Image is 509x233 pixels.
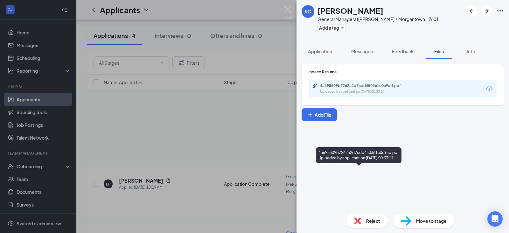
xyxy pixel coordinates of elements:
[496,7,504,15] svg: Ellipses
[416,217,447,224] span: Move to stage
[312,83,317,88] svg: Paperclip
[466,5,477,17] button: ArrowLeftNew
[305,8,311,15] div: RC
[317,24,346,31] button: PlusAdd a tag
[317,16,439,22] div: General Manager at [PERSON_NAME]'s Morgantown - 7601
[307,112,313,118] svg: Plus
[366,217,380,224] span: Reject
[481,5,492,17] button: ArrowRight
[485,85,493,92] svg: Download
[309,69,497,75] div: Indeed Resume
[312,83,415,94] a: Paperclip4a698509b7262a2d7cdd450361e0e9ad.pdfUploaded by applicant on [DATE] 00:33:17
[468,7,475,15] svg: ArrowLeftNew
[308,48,332,54] span: Application
[320,89,415,94] div: Uploaded by applicant on [DATE] 00:33:17
[351,48,373,54] span: Messages
[434,48,444,54] span: Files
[392,48,414,54] span: Feedback
[302,108,337,121] button: Add FilePlus
[316,147,401,163] div: 4a698509b7262a2d7cdd450361e0e9ad.pdf Uploaded by applicant on [DATE] 00:33:17
[487,211,503,227] div: Open Intercom Messenger
[467,48,475,54] span: Info
[317,5,383,16] h1: [PERSON_NAME]
[320,83,409,88] div: 4a698509b7262a2d7cdd450361e0e9ad.pdf
[340,26,344,30] svg: Plus
[483,7,491,15] svg: ArrowRight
